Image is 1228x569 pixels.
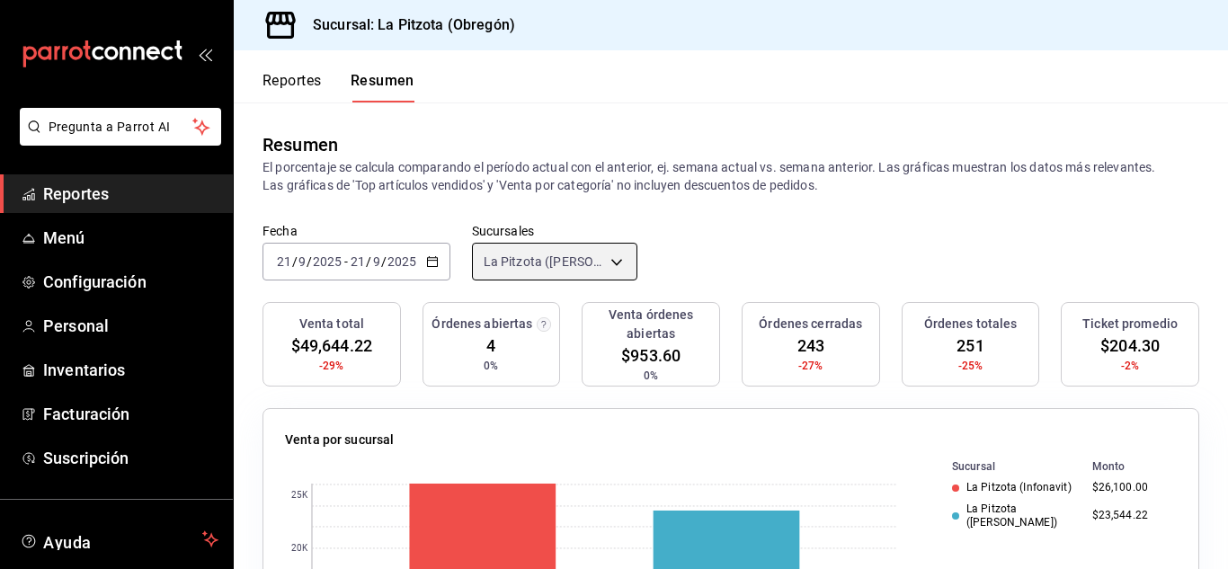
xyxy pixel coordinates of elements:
span: Ayuda [43,529,195,550]
span: 243 [797,333,824,358]
input: -- [372,254,381,269]
h3: Venta órdenes abiertas [590,306,712,343]
span: La Pitzota ([PERSON_NAME]), La Pitzota (Infonavit) [484,253,604,271]
h3: Órdenes cerradas [759,315,862,333]
button: open_drawer_menu [198,47,212,61]
input: -- [350,254,366,269]
span: -27% [798,358,823,374]
h3: Venta total [299,315,364,333]
span: Suscripción [43,446,218,470]
span: -2% [1121,358,1139,374]
label: Sucursales [472,225,637,237]
h3: Ticket promedio [1082,315,1178,333]
span: 251 [957,333,983,358]
p: El porcentaje se calcula comparando el período actual con el anterior, ej. semana actual vs. sema... [263,158,1199,194]
h3: Órdenes abiertas [432,315,532,333]
span: $204.30 [1100,333,1160,358]
span: -29% [319,358,344,374]
span: $49,644.22 [291,333,372,358]
h3: Sucursal: La Pitzota (Obregón) [298,14,515,36]
span: Reportes [43,182,218,206]
span: Configuración [43,270,218,294]
a: Pregunta a Parrot AI [13,130,221,149]
span: / [292,254,298,269]
button: Reportes [263,72,322,102]
th: Monto [1085,457,1177,476]
input: ---- [387,254,417,269]
span: $953.60 [621,343,681,368]
span: - [344,254,348,269]
input: -- [298,254,307,269]
text: 25K [291,491,308,501]
span: 4 [486,333,495,358]
span: Facturación [43,402,218,426]
span: 0% [644,368,658,384]
input: ---- [312,254,343,269]
div: navigation tabs [263,72,414,102]
div: Resumen [263,131,338,158]
span: / [307,254,312,269]
p: Venta por sucursal [285,431,394,449]
div: La Pitzota ([PERSON_NAME]) [952,502,1078,529]
div: La Pitzota (Infonavit) [952,481,1078,493]
text: 20K [291,544,308,554]
span: / [366,254,371,269]
th: Sucursal [923,457,1085,476]
h3: Órdenes totales [924,315,1018,333]
button: Resumen [351,72,414,102]
span: Inventarios [43,358,218,382]
input: -- [276,254,292,269]
td: $23,544.22 [1085,499,1177,532]
label: Fecha [263,225,450,237]
span: -25% [958,358,983,374]
span: / [381,254,387,269]
span: Menú [43,226,218,250]
td: $26,100.00 [1085,476,1177,499]
span: 0% [484,358,498,374]
button: Pregunta a Parrot AI [20,108,221,146]
span: Pregunta a Parrot AI [49,118,193,137]
span: Personal [43,314,218,338]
